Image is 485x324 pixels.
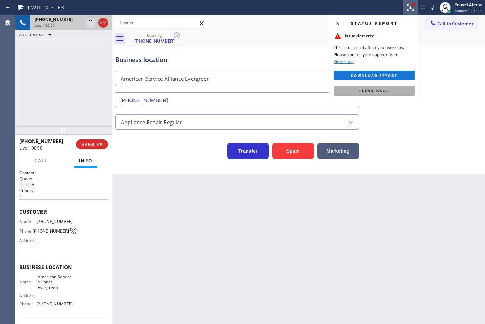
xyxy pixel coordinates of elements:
div: Rousel Alerta [454,2,483,8]
h2: Queue: [19,176,108,182]
span: [PHONE_NUMBER] [33,228,69,234]
button: ALL TASKS [15,30,58,39]
p: 2 [19,193,108,199]
button: Call [30,154,52,168]
button: Info [74,154,97,168]
div: booking [128,33,180,38]
span: [PHONE_NUMBER] [36,219,73,224]
span: Live | 00:00 [35,23,55,28]
span: [PHONE_NUMBER] [36,301,73,306]
div: Appliance Repair Regular [121,118,182,126]
div: American Service Alliance Evergreen [121,75,210,83]
span: ALL TASKS [19,32,44,37]
span: Address: [19,238,38,243]
span: Info [79,157,93,164]
button: Spam [272,143,314,159]
button: Marketing [317,143,359,159]
span: Available | 13:31 [454,8,483,13]
span: Call to Customer [437,20,474,27]
div: [PHONE_NUMBER] [128,38,180,44]
div: Business location [115,55,359,64]
button: Hold Customer [86,18,96,28]
h1: Context [19,170,108,176]
button: Hang up [98,18,108,28]
span: Call [35,157,48,164]
span: HANG UP [81,142,103,147]
span: [PHONE_NUMBER] [19,138,63,144]
div: (408) 216-4073 [128,31,180,46]
h2: Priority: [19,188,108,193]
p: [Test] All [19,182,108,188]
span: Business location [19,264,108,270]
input: Phone Number [115,92,359,108]
span: Phone: [19,301,36,306]
span: Phone: [19,228,33,234]
input: Search [115,17,208,28]
span: American Service Alliance Evergreen [38,274,72,290]
span: Name: [19,279,38,285]
button: HANG UP [76,139,108,149]
span: [PHONE_NUMBER] [35,17,73,22]
button: Mute [428,3,438,12]
span: Customer [19,208,108,215]
span: Address: [19,293,38,298]
button: Call to Customer [425,17,478,30]
span: Name: [19,219,36,224]
span: Live | 00:00 [19,145,42,151]
button: Transfer [227,143,269,159]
